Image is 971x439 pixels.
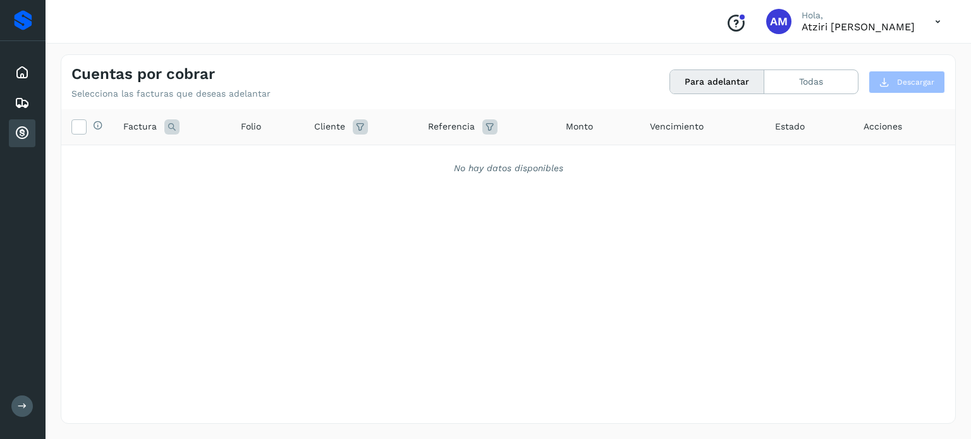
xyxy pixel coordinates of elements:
button: Descargar [869,71,945,93]
span: Monto [566,120,593,133]
span: Acciones [864,120,902,133]
p: Hola, [802,10,915,21]
p: Atziri Mireya Rodriguez Arreola [802,21,915,33]
h4: Cuentas por cobrar [71,65,215,83]
span: Descargar [897,76,934,88]
button: Para adelantar [670,70,764,93]
div: Embarques [9,89,35,117]
span: Estado [775,120,805,133]
span: Folio [241,120,261,133]
span: Referencia [428,120,475,133]
div: Inicio [9,59,35,87]
span: Cliente [314,120,345,133]
span: Factura [123,120,157,133]
button: Todas [764,70,858,93]
p: Selecciona las facturas que deseas adelantar [71,88,271,99]
span: Vencimiento [650,120,704,133]
div: Cuentas por cobrar [9,119,35,147]
div: No hay datos disponibles [78,162,939,175]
